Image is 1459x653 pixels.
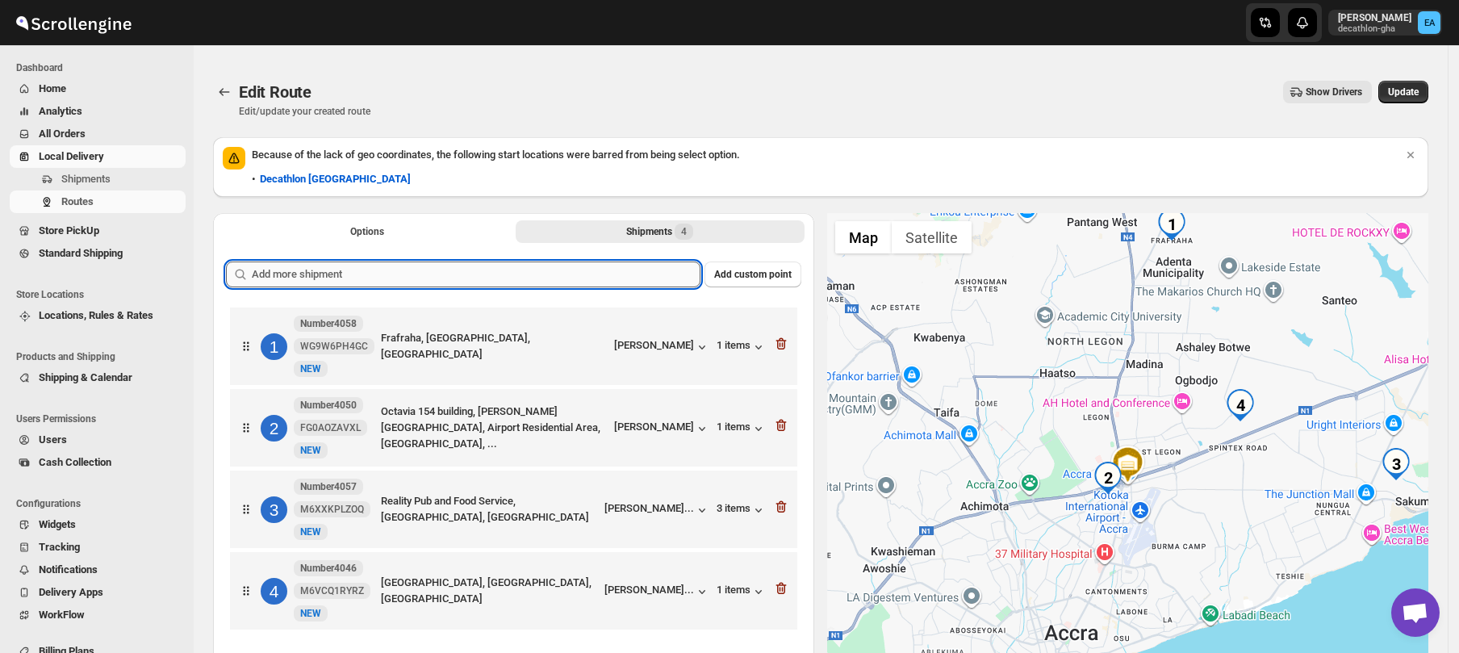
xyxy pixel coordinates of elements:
[39,586,103,598] span: Delivery Apps
[1224,389,1256,421] div: 4
[717,339,767,355] button: 1 items
[16,497,186,510] span: Configurations
[1388,86,1419,98] span: Update
[230,471,797,548] div: 3Number4057M6XXKPLZOQNewNEWReality Pub and Food Service, [GEOGRAPHIC_DATA], [GEOGRAPHIC_DATA][PER...
[1424,18,1436,28] text: EA
[614,421,710,437] button: [PERSON_NAME]
[604,502,710,518] button: [PERSON_NAME]...
[604,502,694,514] div: [PERSON_NAME]...
[717,421,767,437] button: 1 items
[10,536,186,559] button: Tracking
[239,82,311,102] span: Edit Route
[39,371,132,383] span: Shipping & Calendar
[1391,588,1440,637] a: Open chat
[300,421,361,434] span: FG0AOZAVXL
[681,225,687,238] span: 4
[10,366,186,389] button: Shipping & Calendar
[39,247,123,259] span: Standard Shipping
[10,581,186,604] button: Delivery Apps
[39,456,111,468] span: Cash Collection
[1283,81,1372,103] button: Show Drivers
[39,82,66,94] span: Home
[10,559,186,581] button: Notifications
[1418,11,1440,34] span: Emmanuel Adu-Mensah
[39,563,98,576] span: Notifications
[10,100,186,123] button: Analytics
[10,513,186,536] button: Widgets
[39,309,153,321] span: Locations, Rules & Rates
[300,584,364,597] span: M6VCQ1RYRZ
[261,578,287,605] div: 4
[16,288,186,301] span: Store Locations
[10,604,186,626] button: WorkFlow
[626,224,693,240] div: Shipments
[10,304,186,327] button: Locations, Rules & Rates
[61,195,94,207] span: Routes
[10,429,186,451] button: Users
[260,173,411,185] b: Decathlon [GEOGRAPHIC_DATA]
[1156,208,1188,241] div: 1
[300,318,357,329] b: Number4058
[614,339,710,355] button: [PERSON_NAME]
[300,526,321,538] span: NEW
[516,220,805,243] button: Selected Shipments
[13,2,134,43] img: ScrollEngine
[1338,24,1411,34] p: decathlon-gha
[300,481,357,492] b: Number4057
[835,221,892,253] button: Show street map
[223,220,512,243] button: All Route Options
[16,412,186,425] span: Users Permissions
[239,105,370,118] p: Edit/update your created route
[1380,448,1412,480] div: 3
[252,262,700,287] input: Add more shipment
[717,502,767,518] div: 3 items
[213,81,236,103] button: Routes
[252,171,411,187] div: •
[252,147,1403,163] p: Because of the lack of geo coordinates, the following start locations were barred from being sele...
[39,150,104,162] span: Local Delivery
[10,190,186,213] button: Routes
[714,268,792,281] span: Add custom point
[250,166,420,192] button: Decathlon [GEOGRAPHIC_DATA]
[261,496,287,523] div: 3
[381,330,608,362] div: Frafraha, [GEOGRAPHIC_DATA], [GEOGRAPHIC_DATA]
[381,493,598,525] div: Reality Pub and Food Service, [GEOGRAPHIC_DATA], [GEOGRAPHIC_DATA]
[10,123,186,145] button: All Orders
[381,575,598,607] div: [GEOGRAPHIC_DATA], [GEOGRAPHIC_DATA], [GEOGRAPHIC_DATA]
[39,433,67,446] span: Users
[39,224,99,237] span: Store PickUp
[717,584,767,600] button: 1 items
[39,105,82,117] span: Analytics
[604,584,694,596] div: [PERSON_NAME]...
[10,451,186,474] button: Cash Collection
[604,584,710,600] button: [PERSON_NAME]...
[39,518,76,530] span: Widgets
[1399,144,1422,166] button: Dismiss notification
[300,400,357,411] b: Number4050
[261,333,287,360] div: 1
[704,262,801,287] button: Add custom point
[230,552,797,630] div: 4Number4046M6VCQ1RYRZNewNEW[GEOGRAPHIC_DATA], [GEOGRAPHIC_DATA], [GEOGRAPHIC_DATA][PERSON_NAME].....
[300,563,357,574] b: Number4046
[39,128,86,140] span: All Orders
[892,221,972,253] button: Show satellite imagery
[300,608,321,619] span: NEW
[1378,81,1428,103] button: Update
[61,173,111,185] span: Shipments
[39,541,80,553] span: Tracking
[230,389,797,467] div: 2Number4050FG0AOZAVXLNewNEWOctavia 154 building, [PERSON_NAME][GEOGRAPHIC_DATA], Airport Resident...
[300,503,364,516] span: M6XXKPLZOQ
[1338,11,1411,24] p: [PERSON_NAME]
[16,61,186,74] span: Dashboard
[300,445,321,456] span: NEW
[1328,10,1442,36] button: User menu
[300,340,368,353] span: WG9W6PH4GC
[261,415,287,442] div: 2
[230,308,797,385] div: 1Number4058WG9W6PH4GCNewNEWFrafraha, [GEOGRAPHIC_DATA], [GEOGRAPHIC_DATA][PERSON_NAME]1 items
[39,609,85,621] span: WorkFlow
